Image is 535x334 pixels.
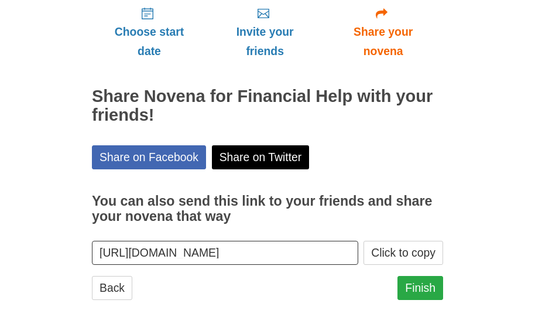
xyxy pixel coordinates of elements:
[92,87,443,125] h2: Share Novena for Financial Help with your friends!
[92,194,443,224] h3: You can also send this link to your friends and share your novena that way
[104,22,195,61] span: Choose start date
[212,145,310,169] a: Share on Twitter
[335,22,431,61] span: Share your novena
[218,22,311,61] span: Invite your friends
[397,276,443,300] a: Finish
[363,241,443,265] button: Click to copy
[92,145,206,169] a: Share on Facebook
[92,276,132,300] a: Back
